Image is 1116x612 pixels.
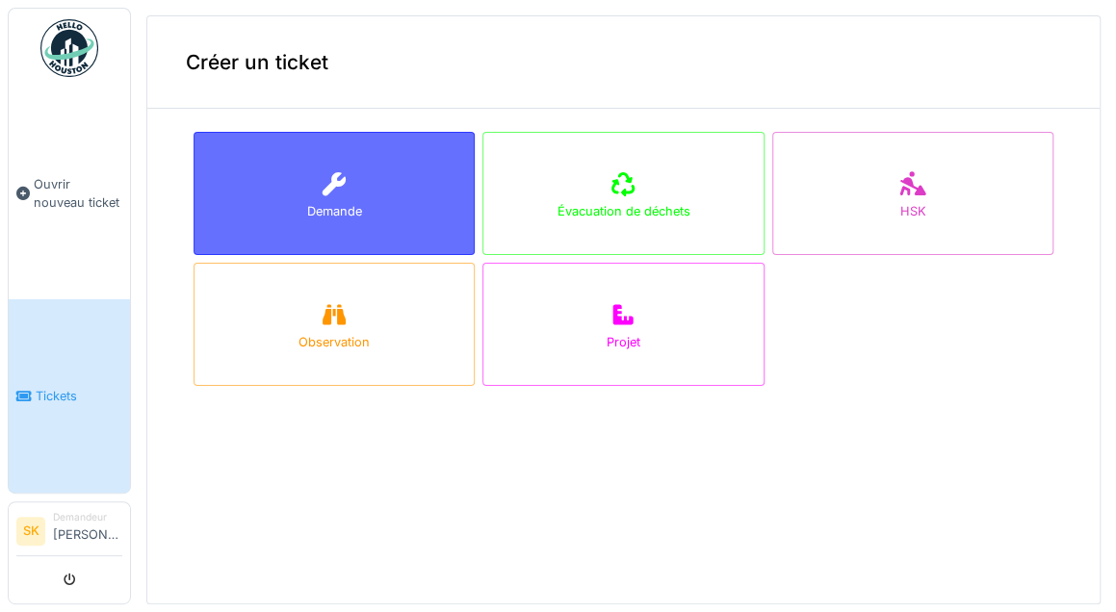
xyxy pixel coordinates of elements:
[557,202,689,220] div: Évacuation de déchets
[16,517,45,546] li: SK
[36,387,122,405] span: Tickets
[34,175,122,212] span: Ouvrir nouveau ticket
[307,202,362,220] div: Demande
[899,202,925,220] div: HSK
[9,88,130,299] a: Ouvrir nouveau ticket
[147,16,1100,109] div: Créer un ticket
[40,19,98,77] img: Badge_color-CXgf-gQk.svg
[298,333,370,351] div: Observation
[53,510,122,524] div: Demandeur
[53,510,122,551] li: [PERSON_NAME]
[607,333,640,351] div: Projet
[16,510,122,556] a: SK Demandeur[PERSON_NAME]
[9,299,130,493] a: Tickets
